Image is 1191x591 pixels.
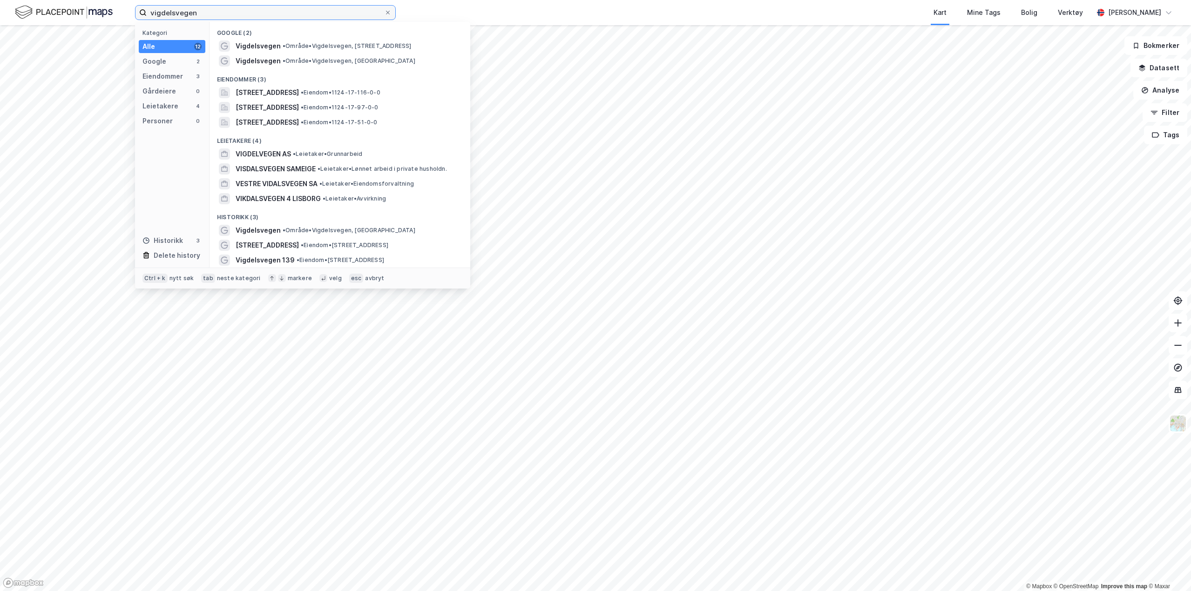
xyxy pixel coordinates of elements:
[1130,59,1187,77] button: Datasett
[318,165,320,172] span: •
[301,119,378,126] span: Eiendom • 1124-17-51-0-0
[349,274,364,283] div: esc
[967,7,1001,18] div: Mine Tags
[323,195,325,202] span: •
[217,275,261,282] div: neste kategori
[318,165,447,173] span: Leietaker • Lønnet arbeid i private husholdn.
[210,22,470,39] div: Google (2)
[323,195,386,202] span: Leietaker • Avvirkning
[210,130,470,147] div: Leietakere (4)
[301,242,304,248] span: •
[236,87,299,98] span: [STREET_ADDRESS]
[283,227,415,234] span: Område • Vigdelsvegen, [GEOGRAPHIC_DATA]
[1101,583,1147,590] a: Improve this map
[319,180,322,187] span: •
[1144,546,1191,591] iframe: Chat Widget
[293,150,296,157] span: •
[142,41,155,52] div: Alle
[1144,546,1191,591] div: Kontrollprogram for chat
[297,256,299,263] span: •
[329,275,342,282] div: velg
[236,225,281,236] span: Vigdelsvegen
[142,29,205,36] div: Kategori
[1058,7,1083,18] div: Verktøy
[283,57,415,65] span: Område • Vigdelsvegen, [GEOGRAPHIC_DATA]
[1133,81,1187,100] button: Analyse
[194,43,202,50] div: 12
[236,178,318,189] span: VESTRE VIDALSVEGEN SA
[1108,7,1161,18] div: [PERSON_NAME]
[301,242,388,249] span: Eiendom • [STREET_ADDRESS]
[210,68,470,85] div: Eiendommer (3)
[236,148,291,160] span: VIGDELVEGEN AS
[365,275,384,282] div: avbryt
[147,6,384,20] input: Søk på adresse, matrikkel, gårdeiere, leietakere eller personer
[283,227,285,234] span: •
[236,193,321,204] span: VIKDALSVEGEN 4 LISBORG
[1021,7,1037,18] div: Bolig
[236,255,295,266] span: Vigdelsvegen 139
[236,240,299,251] span: [STREET_ADDRESS]
[283,57,285,64] span: •
[297,256,384,264] span: Eiendom • [STREET_ADDRESS]
[194,117,202,125] div: 0
[142,86,176,97] div: Gårdeiere
[301,104,304,111] span: •
[1054,583,1099,590] a: OpenStreetMap
[194,87,202,95] div: 0
[236,102,299,113] span: [STREET_ADDRESS]
[3,578,44,588] a: Mapbox homepage
[142,115,173,127] div: Personer
[194,73,202,80] div: 3
[236,117,299,128] span: [STREET_ADDRESS]
[1144,126,1187,144] button: Tags
[15,4,113,20] img: logo.f888ab2527a4732fd821a326f86c7f29.svg
[1169,415,1187,432] img: Z
[210,206,470,223] div: Historikk (3)
[301,89,380,96] span: Eiendom • 1124-17-116-0-0
[1026,583,1052,590] a: Mapbox
[236,163,316,175] span: VISDALSVEGEN SAMEIGE
[301,119,304,126] span: •
[169,275,194,282] div: nytt søk
[934,7,947,18] div: Kart
[288,275,312,282] div: markere
[154,250,200,261] div: Delete history
[201,274,215,283] div: tab
[142,235,183,246] div: Historikk
[283,42,412,50] span: Område • Vigdelsvegen, [STREET_ADDRESS]
[194,58,202,65] div: 2
[301,89,304,96] span: •
[1124,36,1187,55] button: Bokmerker
[293,150,362,158] span: Leietaker • Grunnarbeid
[194,237,202,244] div: 3
[236,55,281,67] span: Vigdelsvegen
[283,42,285,49] span: •
[1143,103,1187,122] button: Filter
[142,71,183,82] div: Eiendommer
[142,274,168,283] div: Ctrl + k
[142,101,178,112] div: Leietakere
[319,180,414,188] span: Leietaker • Eiendomsforvaltning
[301,104,379,111] span: Eiendom • 1124-17-97-0-0
[236,40,281,52] span: Vigdelsvegen
[142,56,166,67] div: Google
[194,102,202,110] div: 4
